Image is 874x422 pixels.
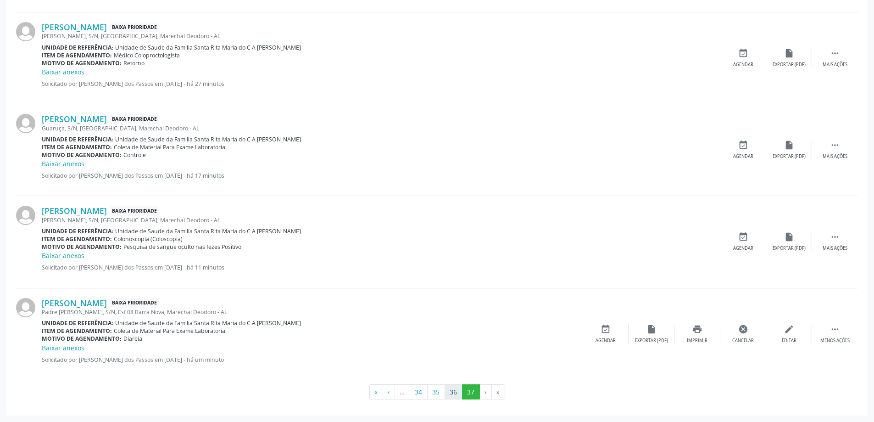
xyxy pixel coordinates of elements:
[123,243,241,251] span: Pesquisa de sangue oculto nas fezes Positivo
[692,324,702,334] i: print
[732,338,754,344] div: Cancelar
[773,245,806,252] div: Exportar (PDF)
[784,324,794,334] i: edit
[369,384,383,400] button: Go to first page
[42,22,107,32] a: [PERSON_NAME]
[601,324,611,334] i: event_available
[830,48,840,58] i: 
[42,32,720,40] div: [PERSON_NAME], S/N, [GEOGRAPHIC_DATA], Marechal Deodoro - AL
[427,384,445,400] button: Go to page 35
[733,153,753,160] div: Agendar
[16,206,35,225] img: img
[114,51,180,59] span: Médico Coloproctologista
[42,298,107,308] a: [PERSON_NAME]
[445,384,462,400] button: Go to page 36
[738,232,748,242] i: event_available
[115,135,301,143] span: Unidade de Saude da Familia Santa Rita Maria do C A [PERSON_NAME]
[42,44,113,51] b: Unidade de referência:
[123,59,145,67] span: Retorno
[784,48,794,58] i: insert_drive_file
[42,135,113,143] b: Unidade de referência:
[830,324,840,334] i: 
[823,62,847,68] div: Mais ações
[115,44,301,51] span: Unidade de Saude da Familia Santa Rita Maria do C A [PERSON_NAME]
[782,338,796,344] div: Editar
[42,216,720,224] div: [PERSON_NAME], S/N, [GEOGRAPHIC_DATA], Marechal Deodoro - AL
[42,80,720,88] p: Solicitado por [PERSON_NAME] dos Passos em [DATE] - há 27 minutos
[823,153,847,160] div: Mais ações
[462,384,480,400] button: Go to page 37
[42,68,84,76] a: Baixar anexos
[42,251,84,260] a: Baixar anexos
[115,227,301,235] span: Unidade de Saude da Familia Santa Rita Maria do C A [PERSON_NAME]
[42,114,107,124] a: [PERSON_NAME]
[16,114,35,133] img: img
[42,319,113,327] b: Unidade de referência:
[114,143,227,151] span: Coleta de Material Para Exame Laboratorial
[738,324,748,334] i: cancel
[16,384,858,400] ul: Pagination
[110,298,159,308] span: Baixa Prioridade
[42,124,720,132] div: Guaruça, S/N, [GEOGRAPHIC_DATA], Marechal Deodoro - AL
[733,245,753,252] div: Agendar
[773,153,806,160] div: Exportar (PDF)
[42,59,122,67] b: Motivo de agendamento:
[42,264,720,271] p: Solicitado por [PERSON_NAME] dos Passos em [DATE] - há 11 minutos
[823,245,847,252] div: Mais ações
[123,335,142,343] span: Diareia
[383,384,395,400] button: Go to previous page
[784,140,794,150] i: insert_drive_file
[42,327,112,335] b: Item de agendamento:
[42,335,122,343] b: Motivo de agendamento:
[42,159,84,168] a: Baixar anexos
[42,143,112,151] b: Item de agendamento:
[830,232,840,242] i: 
[42,243,122,251] b: Motivo de agendamento:
[410,384,428,400] button: Go to page 34
[738,48,748,58] i: event_available
[738,140,748,150] i: event_available
[42,151,122,159] b: Motivo de agendamento:
[115,319,301,327] span: Unidade de Saude da Familia Santa Rita Maria do C A [PERSON_NAME]
[110,23,159,32] span: Baixa Prioridade
[42,172,720,180] p: Solicitado por [PERSON_NAME] dos Passos em [DATE] - há 17 minutos
[42,343,84,352] a: Baixar anexos
[114,235,183,243] span: Colonoscopia (Coloscopia)
[773,62,806,68] div: Exportar (PDF)
[820,338,850,344] div: Menos ações
[42,356,583,364] p: Solicitado por [PERSON_NAME] dos Passos em [DATE] - há um minuto
[114,327,227,335] span: Coleta de Material Para Exame Laboratorial
[830,140,840,150] i: 
[784,232,794,242] i: insert_drive_file
[635,338,668,344] div: Exportar (PDF)
[16,22,35,41] img: img
[110,114,159,124] span: Baixa Prioridade
[16,298,35,317] img: img
[110,206,159,216] span: Baixa Prioridade
[596,338,616,344] div: Agendar
[646,324,657,334] i: insert_drive_file
[733,62,753,68] div: Agendar
[42,51,112,59] b: Item de agendamento:
[42,308,583,316] div: Padre [PERSON_NAME], S/N, Esf 08 Barra Nova, Marechal Deodoro - AL
[42,206,107,216] a: [PERSON_NAME]
[687,338,707,344] div: Imprimir
[42,227,113,235] b: Unidade de referência:
[42,235,112,243] b: Item de agendamento:
[123,151,146,159] span: Controle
